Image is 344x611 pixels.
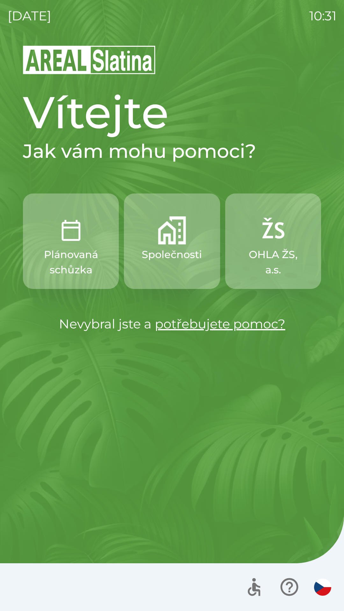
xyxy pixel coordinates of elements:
p: Společnosti [142,247,202,262]
h1: Vítejte [23,85,321,139]
button: OHLA ŽS, a.s. [225,193,321,289]
a: potřebujete pomoc? [155,316,285,332]
button: Plánovaná schůzka [23,193,119,289]
img: 0ea463ad-1074-4378-bee6-aa7a2f5b9440.png [57,216,85,244]
h2: Jak vám mohu pomoci? [23,139,321,163]
p: OHLA ŽS, a.s. [240,247,306,277]
p: Plánovaná schůzka [38,247,104,277]
p: 10:31 [309,6,336,25]
p: [DATE] [8,6,51,25]
p: Nevybral jste a [23,314,321,334]
img: 58b4041c-2a13-40f9-aad2-b58ace873f8c.png [158,216,186,244]
img: Logo [23,45,321,75]
img: 9f72f9f4-8902-46ff-b4e6-bc4241ee3c12.png [259,216,287,244]
button: Společnosti [124,193,220,289]
img: cs flag [314,579,331,596]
